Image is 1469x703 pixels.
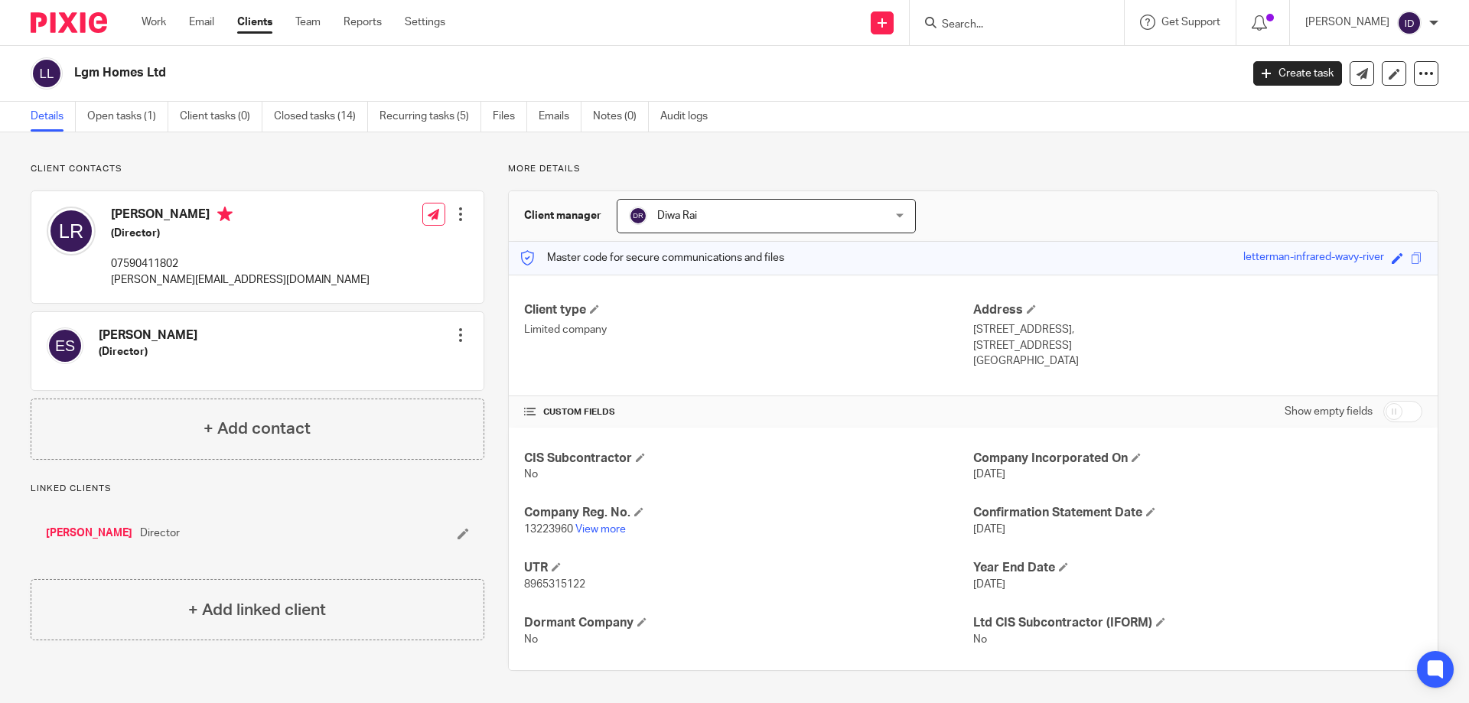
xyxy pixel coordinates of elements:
[1305,15,1389,30] p: [PERSON_NAME]
[973,338,1422,353] p: [STREET_ADDRESS]
[575,524,626,535] a: View more
[87,102,168,132] a: Open tasks (1)
[46,526,132,541] a: [PERSON_NAME]
[493,102,527,132] a: Files
[31,102,76,132] a: Details
[973,302,1422,318] h4: Address
[520,250,784,265] p: Master code for secure communications and files
[524,469,538,480] span: No
[111,226,370,241] h5: (Director)
[629,207,647,225] img: svg%3E
[31,483,484,495] p: Linked clients
[111,207,370,226] h4: [PERSON_NAME]
[180,102,262,132] a: Client tasks (0)
[973,634,987,645] span: No
[31,57,63,90] img: svg%3E
[111,272,370,288] p: [PERSON_NAME][EMAIL_ADDRESS][DOMAIN_NAME]
[379,102,481,132] a: Recurring tasks (5)
[1397,11,1422,35] img: svg%3E
[237,15,272,30] a: Clients
[524,302,973,318] h4: Client type
[539,102,581,132] a: Emails
[74,65,999,81] h2: Lgm Homes Ltd
[405,15,445,30] a: Settings
[524,208,601,223] h3: Client manager
[524,579,585,590] span: 8965315122
[660,102,719,132] a: Audit logs
[940,18,1078,32] input: Search
[973,579,1005,590] span: [DATE]
[99,327,197,343] h4: [PERSON_NAME]
[524,451,973,467] h4: CIS Subcontractor
[973,524,1005,535] span: [DATE]
[1161,17,1220,28] span: Get Support
[973,560,1422,576] h4: Year End Date
[31,12,107,33] img: Pixie
[274,102,368,132] a: Closed tasks (14)
[524,560,973,576] h4: UTR
[524,406,973,418] h4: CUSTOM FIELDS
[188,598,326,622] h4: + Add linked client
[295,15,321,30] a: Team
[973,615,1422,631] h4: Ltd CIS Subcontractor (IFORM)
[593,102,649,132] a: Notes (0)
[508,163,1438,175] p: More details
[204,417,311,441] h4: + Add contact
[973,353,1422,369] p: [GEOGRAPHIC_DATA]
[99,344,197,360] h5: (Director)
[524,634,538,645] span: No
[524,322,973,337] p: Limited company
[344,15,382,30] a: Reports
[189,15,214,30] a: Email
[1285,404,1373,419] label: Show empty fields
[524,524,573,535] span: 13223960
[657,210,697,221] span: Diwa Rai
[524,615,973,631] h4: Dormant Company
[973,322,1422,337] p: [STREET_ADDRESS],
[111,256,370,272] p: 07590411802
[217,207,233,222] i: Primary
[142,15,166,30] a: Work
[47,207,96,255] img: svg%3E
[31,163,484,175] p: Client contacts
[524,505,973,521] h4: Company Reg. No.
[1243,249,1384,267] div: letterman-infrared-wavy-river
[47,327,83,364] img: svg%3E
[973,505,1422,521] h4: Confirmation Statement Date
[1253,61,1342,86] a: Create task
[140,526,180,541] span: Director
[973,451,1422,467] h4: Company Incorporated On
[973,469,1005,480] span: [DATE]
